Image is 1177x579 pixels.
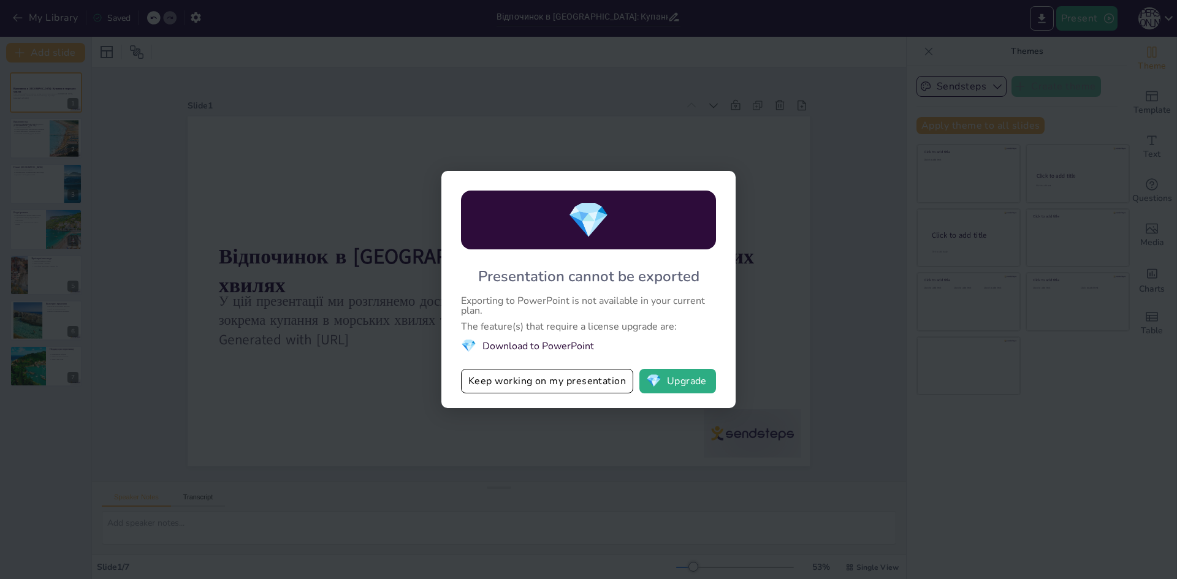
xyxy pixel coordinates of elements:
[461,296,716,316] div: Exporting to PowerPoint is not available in your current plan.
[567,197,610,244] span: diamond
[461,322,716,331] div: The feature(s) that require a license upgrade are:
[639,369,716,393] button: diamondUpgrade
[646,375,661,387] span: diamond
[478,267,699,286] div: Presentation cannot be exported
[461,338,716,354] li: Download to PowerPoint
[461,369,633,393] button: Keep working on my presentation
[461,338,476,354] span: diamond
